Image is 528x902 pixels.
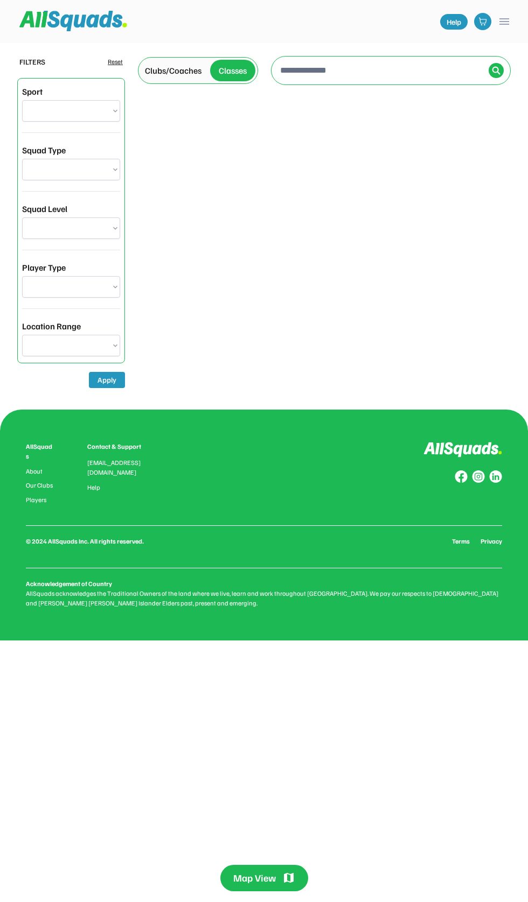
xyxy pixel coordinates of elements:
[26,579,112,589] div: Acknowledgement of Country
[26,468,55,475] a: About
[19,56,45,67] div: FILTERS
[233,871,276,885] div: Map View
[87,484,100,491] a: Help
[26,589,502,608] div: AllSquads acknowledges the Traditional Owners of the land where we live, learn and work throughou...
[481,537,502,546] a: Privacy
[87,458,154,477] div: [EMAIL_ADDRESS][DOMAIN_NAME]
[22,85,43,98] div: Sport
[145,64,202,77] div: Clubs/Coaches
[108,57,123,67] div: Reset
[26,537,144,546] div: © 2024 AllSquads Inc. All rights reserved.
[440,14,468,30] a: Help
[22,202,67,215] div: Squad Level
[22,144,66,157] div: Squad Type
[478,17,487,26] img: shopping-cart-01%20%281%29.svg
[22,320,81,333] div: Location Range
[455,470,468,483] img: Group%20copy%208.svg
[26,442,55,461] div: AllSquads
[498,15,511,28] button: menu
[489,470,502,483] img: Group%20copy%206.svg
[423,442,502,457] img: Logo%20inverted.svg
[452,537,470,546] a: Terms
[87,442,154,452] div: Contact & Support
[492,66,501,75] img: Icon%20%2838%29.svg
[219,64,247,77] div: Classes
[472,470,485,483] img: Group%20copy%207.svg
[89,372,125,388] button: Apply
[26,496,55,504] a: Players
[19,11,127,31] img: Squad%20Logo.svg
[26,482,55,489] a: Our Clubs
[22,261,66,274] div: Player Type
